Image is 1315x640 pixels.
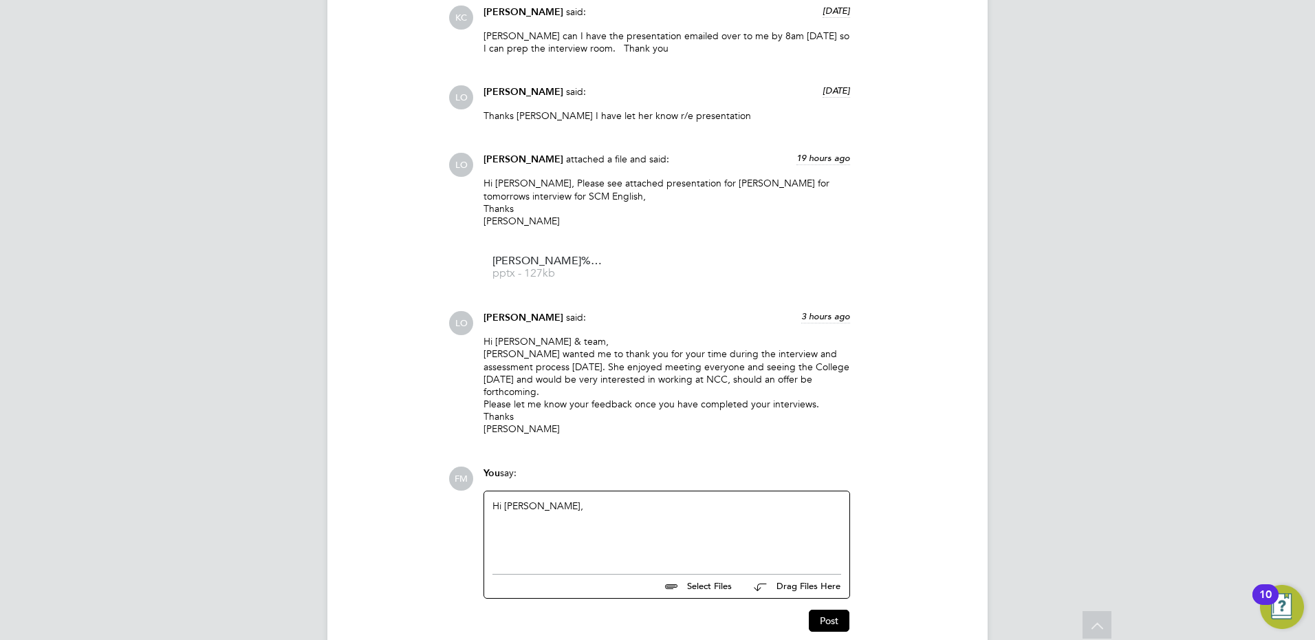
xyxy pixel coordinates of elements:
span: KC [449,6,473,30]
span: LO [449,153,473,177]
p: [PERSON_NAME] can I have the presentation emailed over to me by 8am [DATE] so I can prep the inte... [483,30,850,54]
button: Post [809,610,849,632]
span: LO [449,311,473,335]
p: Hi [PERSON_NAME], Please see attached presentation for [PERSON_NAME] for tomorrows interview for ... [483,177,850,227]
span: said: [566,85,586,98]
span: [PERSON_NAME] [483,312,563,323]
span: [PERSON_NAME] [483,6,563,18]
span: [PERSON_NAME] [483,86,563,98]
span: attached a file and said: [566,153,669,165]
a: [PERSON_NAME]%20D%20NCC%20Presentation pptx - 127kb [492,256,602,279]
span: 19 hours ago [796,152,850,164]
button: Open Resource Center, 10 new notifications [1260,585,1304,629]
span: [PERSON_NAME]%20D%20NCC%20Presentation [492,256,602,266]
div: Hi [PERSON_NAME], [492,500,841,559]
span: [DATE] [823,5,850,17]
div: say: [483,467,850,491]
span: pptx - 127kb [492,268,602,279]
span: 3 hours ago [801,310,850,322]
span: You [483,467,500,479]
div: 10 [1259,595,1272,612]
span: [DATE] [823,85,850,96]
span: FM [449,467,473,491]
p: Hi [PERSON_NAME] & team, [PERSON_NAME] wanted me to thank you for your time during the interview ... [483,335,850,436]
p: Thanks [PERSON_NAME] I have let her know r/e presentation [483,109,850,122]
button: Drag Files Here [743,573,841,601]
span: said: [566,6,586,18]
span: said: [566,311,586,323]
span: [PERSON_NAME] [483,153,563,165]
span: LO [449,85,473,109]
